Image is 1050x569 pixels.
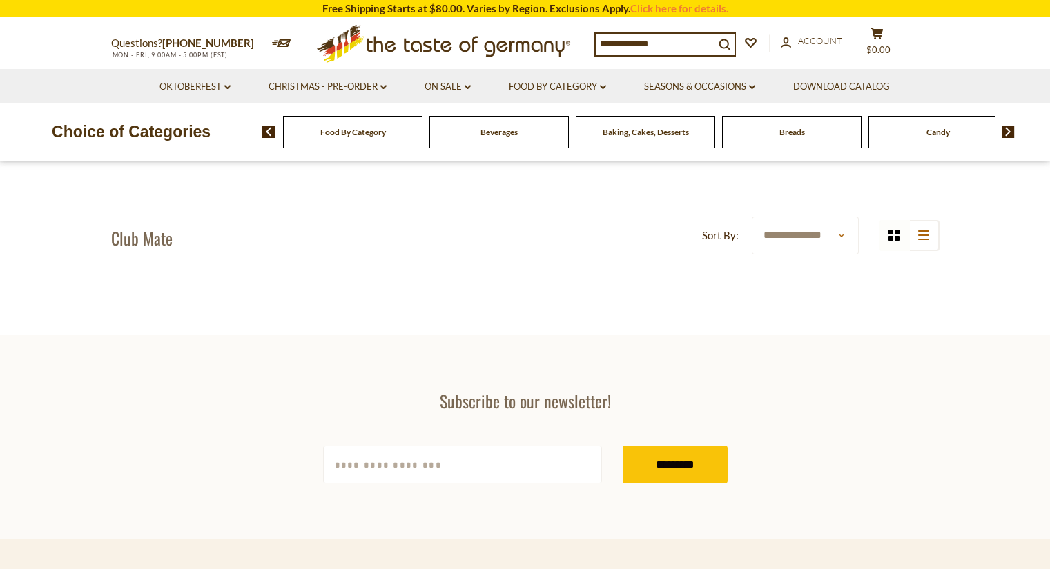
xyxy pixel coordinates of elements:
[262,126,275,138] img: previous arrow
[480,127,518,137] a: Beverages
[111,51,229,59] span: MON - FRI, 9:00AM - 5:00PM (EST)
[111,228,173,248] h1: Club Mate
[159,79,231,94] a: Oktoberfest
[866,44,891,55] span: $0.00
[162,37,254,49] a: [PHONE_NUMBER]
[702,227,739,244] label: Sort By:
[269,79,387,94] a: Christmas - PRE-ORDER
[779,127,805,137] a: Breads
[644,79,755,94] a: Seasons & Occasions
[603,127,689,137] a: Baking, Cakes, Desserts
[926,127,950,137] a: Candy
[509,79,606,94] a: Food By Category
[111,34,264,52] p: Questions?
[781,34,842,49] a: Account
[425,79,471,94] a: On Sale
[793,79,890,94] a: Download Catalog
[630,2,728,14] a: Click here for details.
[857,27,898,61] button: $0.00
[1002,126,1015,138] img: next arrow
[320,127,386,137] a: Food By Category
[323,390,728,411] h3: Subscribe to our newsletter!
[798,35,842,46] span: Account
